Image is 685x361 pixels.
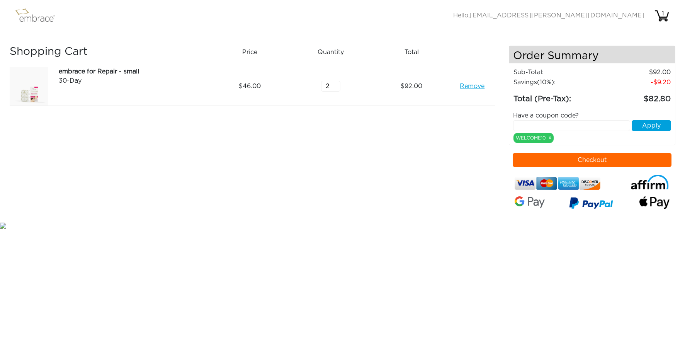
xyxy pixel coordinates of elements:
[600,77,671,87] td: 9.20
[401,82,422,91] span: 92.00
[513,67,600,77] td: Sub-Total:
[212,46,293,59] div: Price
[507,111,677,120] div: Have a coupon code?
[513,77,600,87] td: Savings :
[453,12,644,19] span: Hello,
[374,46,455,59] div: Total
[513,153,671,167] button: Checkout
[515,196,545,208] img: Google-Pay-Logo.svg
[630,175,670,190] img: affirm-logo.svg
[460,82,484,91] a: Remove
[632,120,671,131] button: Apply
[14,6,64,26] img: logo.png
[600,87,671,105] td: 82.80
[655,9,671,18] div: 1
[59,76,206,85] div: 30-Day
[239,82,261,91] span: 46.00
[639,196,670,209] img: fullApplePay.png
[600,67,671,77] td: 92.00
[513,133,554,143] div: WELCOME10
[569,195,613,213] img: paypal-v3.png
[509,46,675,63] h4: Order Summary
[515,175,600,192] img: credit-cards.png
[10,67,48,106] img: ee422f74-1d04-11ef-9a59-02110c07897c.jpeg
[318,48,344,57] span: Quantity
[10,46,206,59] h3: Shopping Cart
[549,134,551,141] a: x
[513,87,600,105] td: Total (Pre-Tax):
[470,12,644,19] span: [EMAIL_ADDRESS][PERSON_NAME][DOMAIN_NAME]
[654,12,670,19] a: 1
[654,8,670,24] img: cart
[537,79,554,85] span: (10%)
[59,67,206,76] div: embrace for Repair - small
